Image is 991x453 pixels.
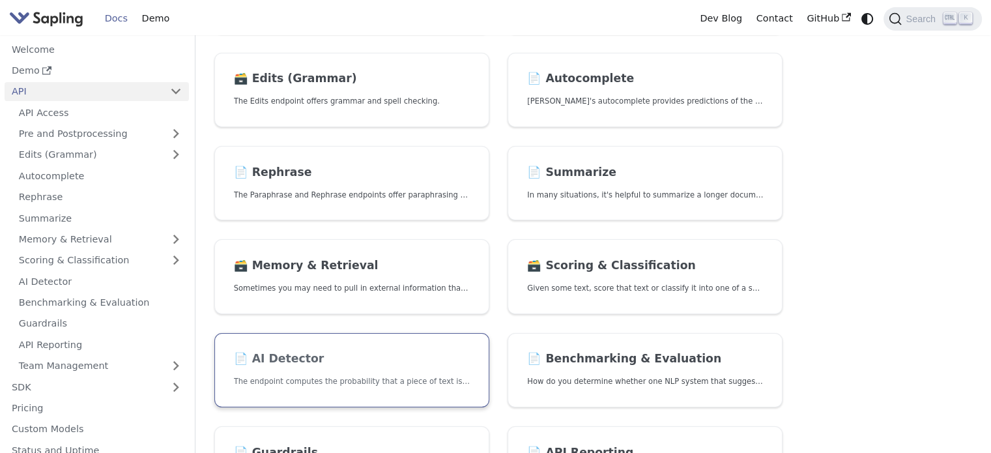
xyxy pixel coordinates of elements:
a: Scoring & Classification [12,251,189,270]
a: 📄️ SummarizeIn many situations, it's helpful to summarize a longer document into a shorter, more ... [508,146,783,221]
a: 🗃️ Edits (Grammar)The Edits endpoint offers grammar and spell checking. [214,53,489,128]
a: Team Management [12,357,189,375]
h2: Autocomplete [527,72,763,86]
a: Memory & Retrieval [12,230,189,249]
a: Custom Models [5,420,189,439]
a: Pre and Postprocessing [12,124,189,143]
img: Sapling.ai [9,9,83,28]
a: Demo [135,8,177,29]
button: Search (Ctrl+K) [883,7,981,31]
button: Expand sidebar category 'SDK' [163,377,189,396]
a: Dev Blog [693,8,749,29]
a: SDK [5,377,163,396]
p: The Edits endpoint offers grammar and spell checking. [234,95,470,108]
button: Collapse sidebar category 'API' [163,82,189,101]
kbd: K [959,12,972,24]
a: 📄️ Autocomplete[PERSON_NAME]'s autocomplete provides predictions of the next few characters or words [508,53,783,128]
p: The endpoint computes the probability that a piece of text is AI-generated, [234,375,470,388]
h2: Benchmarking & Evaluation [527,352,763,366]
a: 📄️ AI DetectorThe endpoint computes the probability that a piece of text is AI-generated, [214,333,489,408]
a: Pricing [5,399,189,418]
a: Benchmarking & Evaluation [12,293,189,312]
a: AI Detector [12,272,189,291]
a: API Reporting [12,335,189,354]
a: 📄️ RephraseThe Paraphrase and Rephrase endpoints offer paraphrasing for particular styles. [214,146,489,221]
span: Search [902,14,943,24]
a: Autocomplete [12,166,189,185]
h2: Memory & Retrieval [234,259,470,273]
h2: Summarize [527,166,763,180]
p: Sapling's autocomplete provides predictions of the next few characters or words [527,95,763,108]
a: Rephrase [12,188,189,207]
h2: Edits (Grammar) [234,72,470,86]
a: API Access [12,103,189,122]
a: Guardrails [12,314,189,333]
a: Summarize [12,209,189,227]
a: Demo [5,61,189,80]
p: Given some text, score that text or classify it into one of a set of pre-specified categories. [527,282,763,295]
p: How do you determine whether one NLP system that suggests edits [527,375,763,388]
a: GitHub [799,8,857,29]
a: Welcome [5,40,189,59]
a: 🗃️ Memory & RetrievalSometimes you may need to pull in external information that doesn't fit in t... [214,239,489,314]
a: Sapling.ai [9,9,88,28]
a: 🗃️ Scoring & ClassificationGiven some text, score that text or classify it into one of a set of p... [508,239,783,314]
a: 📄️ Benchmarking & EvaluationHow do you determine whether one NLP system that suggests edits [508,333,783,408]
h2: Scoring & Classification [527,259,763,273]
p: Sometimes you may need to pull in external information that doesn't fit in the context size of an... [234,282,470,295]
p: In many situations, it's helpful to summarize a longer document into a shorter, more easily diges... [527,189,763,201]
h2: Rephrase [234,166,470,180]
h2: AI Detector [234,352,470,366]
a: Docs [98,8,135,29]
button: Switch between dark and light mode (currently system mode) [858,9,877,28]
a: Contact [749,8,800,29]
a: Edits (Grammar) [12,145,189,164]
a: API [5,82,163,101]
p: The Paraphrase and Rephrase endpoints offer paraphrasing for particular styles. [234,189,470,201]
